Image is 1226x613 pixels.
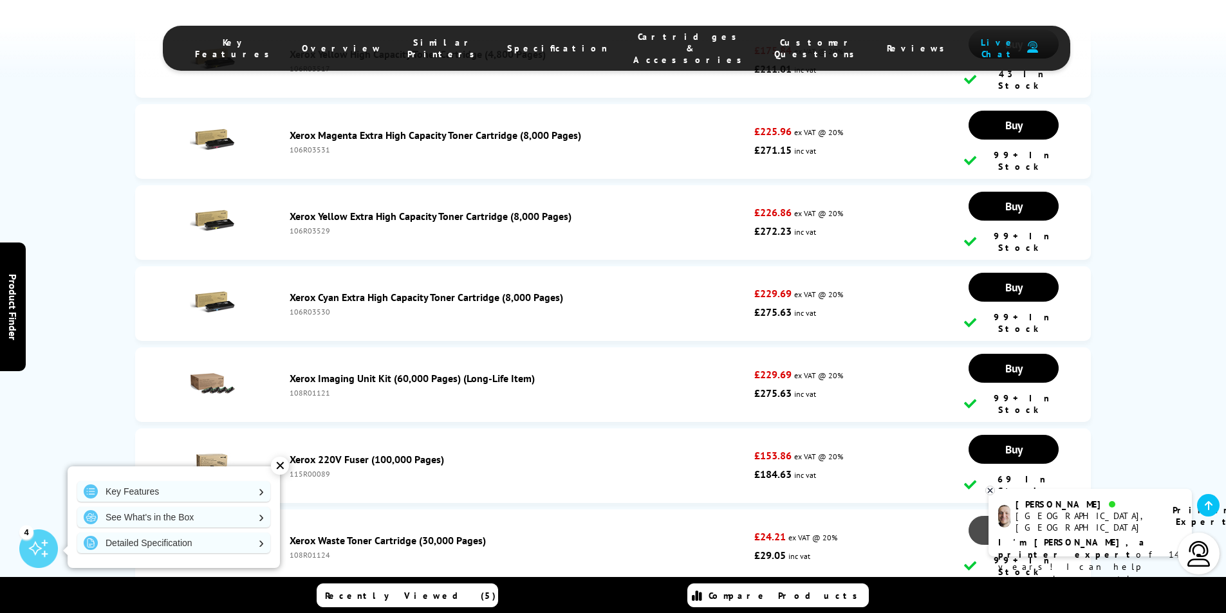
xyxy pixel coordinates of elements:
span: Buy [1005,361,1023,376]
span: Overview [302,42,382,54]
span: Product Finder [6,273,19,340]
span: Recently Viewed (5) [325,590,496,601]
span: Buy [1005,442,1023,457]
a: Xerox Cyan Extra High Capacity Toner Cartridge (8,000 Pages) [290,291,563,304]
div: 99+ In Stock [964,149,1063,172]
span: ex VAT @ 20% [794,371,843,380]
div: 99+ In Stock [964,311,1063,334]
strong: £275.63 [754,306,792,318]
div: [PERSON_NAME] [1016,499,1156,510]
div: 99+ In Stock [964,392,1063,416]
div: 69 In Stock [964,473,1063,497]
div: 4 [19,525,33,539]
strong: £225.96 [754,125,792,138]
div: 108R01121 [290,388,748,398]
span: Customer Questions [774,37,861,60]
div: [GEOGRAPHIC_DATA], [GEOGRAPHIC_DATA] [1016,510,1156,533]
div: 106R03531 [290,145,748,154]
span: Buy [1005,199,1023,214]
span: Compare Products [709,590,864,601]
strong: £275.63 [754,387,792,399]
strong: £229.69 [754,368,792,381]
span: Cartridges & Accessories [633,31,748,66]
div: 108R01124 [290,550,748,560]
span: inc vat [794,470,816,480]
span: Key Features [195,37,276,60]
a: Detailed Specification [77,533,270,553]
div: 115R00089 [290,469,748,479]
div: 43 In Stock [964,68,1063,91]
a: Xerox Magenta Extra High Capacity Toner Cartridge (8,000 Pages) [290,129,581,142]
b: I'm [PERSON_NAME], a printer expert [998,536,1148,560]
span: Specification [507,42,608,54]
strong: £229.69 [754,287,792,300]
img: user-headset-light.svg [1186,541,1212,567]
strong: £184.63 [754,468,792,480]
a: Xerox Imaging Unit Kit (60,000 Pages) (Long-Life Item) [290,372,535,385]
span: inc vat [794,227,816,237]
a: Xerox Waste Toner Cartridge (30,000 Pages) [290,534,486,547]
span: ex VAT @ 20% [794,127,843,137]
span: ex VAT @ 20% [794,208,843,218]
img: Xerox Magenta Extra High Capacity Toner Cartridge (8,000 Pages) [190,118,235,163]
div: ✕ [271,457,289,475]
img: user-headset-duotone.svg [1027,41,1038,53]
span: inc vat [788,551,810,561]
a: Key Features [77,481,270,502]
div: 99+ In Stock [964,230,1063,253]
span: Live Chat [977,37,1021,60]
strong: £153.86 [754,449,792,462]
img: Xerox 220V Fuser (100,000 Pages) [190,442,235,487]
span: ex VAT @ 20% [788,533,837,542]
strong: £272.23 [754,224,792,237]
div: 106R03529 [290,226,748,235]
strong: £29.05 [754,549,786,562]
img: Xerox Cyan Extra High Capacity Toner Cartridge (8,000 Pages) [190,280,235,325]
a: Xerox 220V Fuser (100,000 Pages) [290,453,444,466]
a: Compare Products [687,583,869,607]
span: Similar Printers [407,37,481,60]
img: Xerox Imaging Unit Kit (60,000 Pages) (Long-Life Item) [190,361,235,406]
a: Recently Viewed (5) [317,583,498,607]
span: ex VAT @ 20% [794,289,843,299]
img: ashley-livechat.png [998,505,1010,527]
span: Reviews [887,42,951,54]
span: ex VAT @ 20% [794,452,843,461]
strong: £271.15 [754,143,792,156]
span: inc vat [794,146,816,156]
span: Buy [1005,280,1023,295]
img: Xerox Yellow Extra High Capacity Toner Cartridge (8,000 Pages) [190,199,235,244]
div: 106R03530 [290,307,748,316]
span: Buy [1005,118,1023,133]
span: inc vat [794,308,816,318]
p: of 14 years! I can help you choose the right product [998,536,1182,598]
span: inc vat [794,389,816,399]
a: Xerox Yellow Extra High Capacity Toner Cartridge (8,000 Pages) [290,210,571,223]
strong: £226.86 [754,206,792,219]
div: 99+ In Stock [964,554,1063,578]
a: See What's in the Box [77,507,270,527]
strong: £24.21 [754,530,786,543]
